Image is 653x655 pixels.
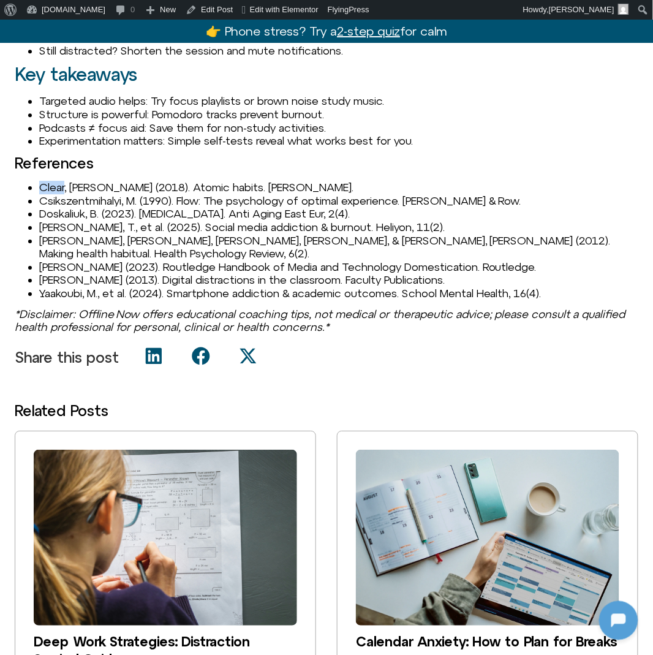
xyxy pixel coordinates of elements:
[39,273,638,287] li: [PERSON_NAME] (2013). Digital distractions in the classroom. Faculty Publications.
[337,24,400,38] u: 2-step quiz
[15,155,638,171] h3: References
[39,287,638,300] li: Yaakoubi, M., et al. (2024). Smartphone addiction & academic outcomes. School Mental Health, 16(4).
[15,308,625,334] i: *Disclaimer: Offline Now offers educational coaching tips, not medical or therapeutic advice; ple...
[34,450,297,626] img: Image of a person working on math homework from the back top of the head angle
[39,234,638,260] li: [PERSON_NAME], [PERSON_NAME], [PERSON_NAME], [PERSON_NAME], & [PERSON_NAME], [PERSON_NAME] (2012)...
[39,94,638,108] li: Targeted audio helps: Try focus playlists or brown noise study music.
[39,221,638,234] li: [PERSON_NAME], T., et al. (2025). Social media addiction & burnout. Heliyon, 11(2).
[225,343,273,369] div: Share on x-twitter
[131,343,178,369] div: Share on linkedin
[39,44,638,58] li: Still distracted? Shorten the session and mute notifications.
[39,194,638,208] li: Csikszentmihalyi, M. (1990). Flow: The psychology of optimal experience. [PERSON_NAME] & Row.
[34,450,297,626] a: Deep Work Strategies: Distraction Survival Guide
[356,450,619,626] a: Calendar Anxiety: How to Plan for Breaks
[15,349,119,365] p: Share this post
[356,634,617,649] a: Calendar Anxiety: How to Plan for Breaks
[356,450,619,626] img: Desk with a persons hand looking at calendar on computer and written calendar.
[39,260,638,274] li: [PERSON_NAME] (2023). Routledge Handbook of Media and Technology Domestication. Routledge.
[15,403,638,418] h3: Related Posts
[250,5,319,14] span: Edit with Elementor
[39,134,638,148] li: Experimentation matters: Simple self-tests reveal what works best for you.
[39,108,638,121] li: Structure is powerful: Pomodoro tracks prevent burnout.
[39,121,638,135] li: Podcasts ≠ focus aid: Save them for non-study activities.
[15,64,638,85] h2: Key takeaways
[39,181,638,194] li: Clear, [PERSON_NAME] (2018). Atomic habits. [PERSON_NAME].
[206,24,447,38] a: 👉 Phone stress? Try a2-step quizfor calm
[599,601,638,640] iframe: Botpress
[39,207,638,221] li: Doskaliuk, B. (2023). [MEDICAL_DATA]. Anti Aging East Eur, 2(4).
[178,343,225,369] div: Share on facebook
[549,5,614,14] span: [PERSON_NAME]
